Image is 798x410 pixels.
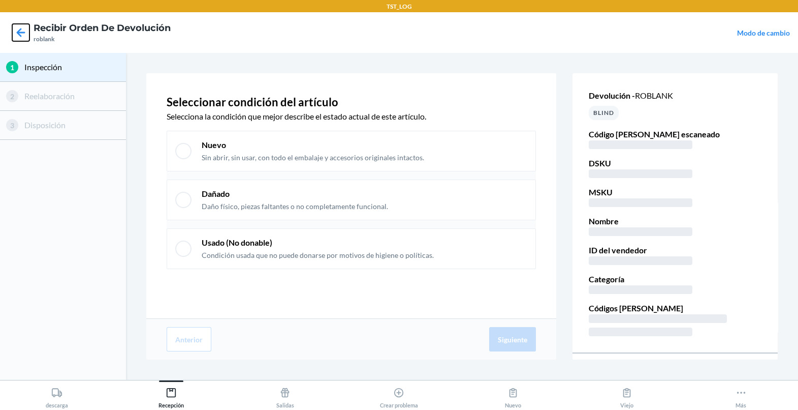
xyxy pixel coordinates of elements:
[589,273,761,285] p: Categoría
[114,380,228,408] button: Recepción
[570,380,684,408] button: Viejo
[6,90,18,102] div: 2
[202,139,424,151] p: Nuevo
[380,383,418,408] div: Crear problema
[228,380,342,408] button: Salidas
[167,327,211,352] button: Anterior
[202,188,388,199] p: Dañado
[589,157,761,169] p: DSKU
[6,119,18,131] div: 3
[736,383,747,408] div: Más
[589,186,761,198] p: MSKU
[6,61,18,73] div: 1
[202,153,424,163] p: Sin abrir, sin usar, con todo el embalaje y accesorios originales intactos.
[684,380,798,408] button: Más
[34,21,171,35] h4: Recibir orden de devolución
[489,327,536,352] button: Siguiente
[167,110,536,123] p: Selecciona la condición que mejor describe el estado actual de este artículo.
[342,380,456,408] button: Crear problema
[589,244,761,256] p: ID del vendedor
[505,383,521,408] div: Nuevo
[589,302,761,314] p: Códigos [PERSON_NAME]
[276,383,294,408] div: Salidas
[24,90,120,102] p: Reelaboración
[46,383,68,408] div: descarga
[620,383,633,408] div: Viejo
[167,94,536,110] p: Seleccionar condición del artículo
[635,91,673,100] span: roblank
[158,383,184,408] div: Recepción
[202,237,434,248] p: Usado (No donable)
[202,250,434,260] p: Condición usada que no puede donarse por motivos de higiene o políticas.
[456,380,570,408] button: Nuevo
[589,215,761,227] p: Nombre
[34,35,171,44] div: roblank
[24,119,120,131] p: Disposición
[589,106,619,120] div: BLIND
[202,201,388,212] p: Daño físico, piezas faltantes o no completamente funcional.
[24,61,120,73] p: Inspección
[589,128,761,140] p: Código [PERSON_NAME] escaneado
[589,90,761,102] p: Devolución -
[387,2,412,11] p: TST_LOG
[737,28,790,37] a: Modo de cambio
